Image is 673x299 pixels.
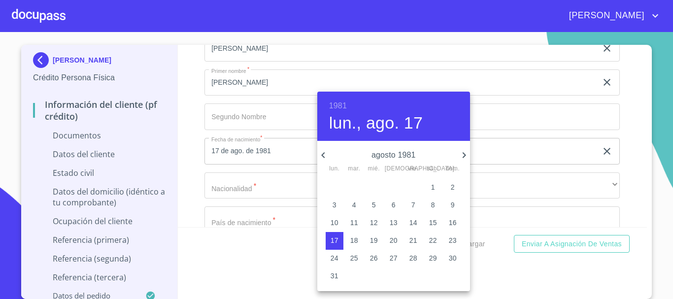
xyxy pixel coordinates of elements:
[404,214,422,232] button: 14
[326,267,343,285] button: 31
[429,253,437,263] p: 29
[411,200,415,210] p: 7
[424,164,442,174] span: sáb.
[365,197,383,214] button: 5
[331,235,338,245] p: 17
[345,250,363,267] button: 25
[329,113,423,133] button: lun., ago. 17
[370,218,378,228] p: 12
[449,235,457,245] p: 23
[409,218,417,228] p: 14
[385,232,403,250] button: 20
[444,197,462,214] button: 9
[444,179,462,197] button: 2
[350,218,358,228] p: 11
[331,218,338,228] p: 10
[372,200,376,210] p: 5
[331,253,338,263] p: 24
[409,235,417,245] p: 21
[444,164,462,174] span: dom.
[385,164,403,174] span: [DEMOGRAPHIC_DATA].
[352,200,356,210] p: 4
[404,197,422,214] button: 7
[429,235,437,245] p: 22
[451,182,455,192] p: 2
[385,197,403,214] button: 6
[424,214,442,232] button: 15
[326,232,343,250] button: 17
[370,235,378,245] p: 19
[424,232,442,250] button: 22
[404,250,422,267] button: 28
[333,200,336,210] p: 3
[444,232,462,250] button: 23
[385,214,403,232] button: 13
[326,197,343,214] button: 3
[424,250,442,267] button: 29
[390,253,398,263] p: 27
[365,214,383,232] button: 12
[345,214,363,232] button: 11
[424,197,442,214] button: 8
[390,235,398,245] p: 20
[350,253,358,263] p: 25
[345,164,363,174] span: mar.
[331,271,338,281] p: 31
[350,235,358,245] p: 18
[365,232,383,250] button: 19
[390,218,398,228] p: 13
[429,218,437,228] p: 15
[326,164,343,174] span: lun.
[431,182,435,192] p: 1
[451,200,455,210] p: 9
[365,164,383,174] span: mié.
[404,232,422,250] button: 21
[385,250,403,267] button: 27
[449,253,457,263] p: 30
[444,250,462,267] button: 30
[392,200,396,210] p: 6
[431,200,435,210] p: 8
[329,149,458,161] p: agosto 1981
[409,253,417,263] p: 28
[365,250,383,267] button: 26
[326,214,343,232] button: 10
[444,214,462,232] button: 16
[424,179,442,197] button: 1
[370,253,378,263] p: 26
[329,99,347,113] button: 1981
[449,218,457,228] p: 16
[345,232,363,250] button: 18
[404,164,422,174] span: vie.
[326,250,343,267] button: 24
[345,197,363,214] button: 4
